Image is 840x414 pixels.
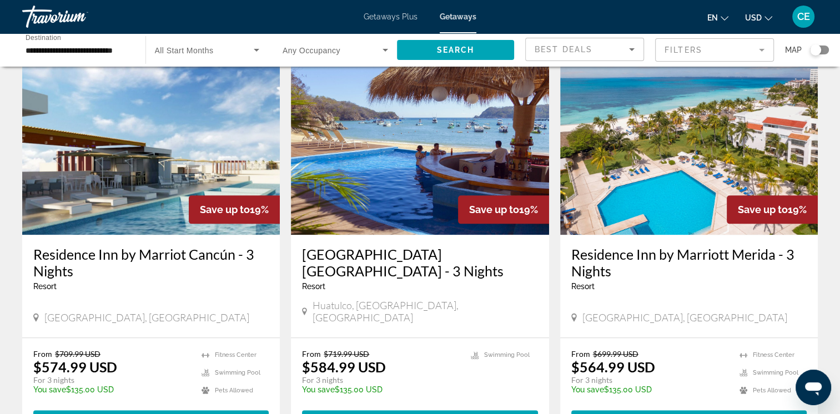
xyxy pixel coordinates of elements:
span: Best Deals [535,45,592,54]
span: From [571,349,590,359]
a: [GEOGRAPHIC_DATA] [GEOGRAPHIC_DATA] - 3 Nights [302,246,537,279]
a: Getaways Plus [364,12,418,21]
span: From [33,349,52,359]
a: Travorium [22,2,133,31]
span: Save up to [738,204,788,215]
a: Residence Inn by Marriott Merida - 3 Nights [571,246,807,279]
iframe: Button to launch messaging window [796,370,831,405]
a: Residence Inn by Marriot Cancún - 3 Nights [33,246,269,279]
span: Any Occupancy [283,46,340,55]
span: Swimming Pool [753,369,798,376]
p: For 3 nights [302,375,459,385]
span: Swimming Pool [215,369,260,376]
button: Change currency [745,9,772,26]
p: $135.00 USD [33,385,190,394]
span: Fitness Center [753,351,794,359]
button: Change language [707,9,728,26]
p: $584.99 USD [302,359,386,375]
span: $699.99 USD [593,349,638,359]
p: $135.00 USD [571,385,728,394]
span: Destination [26,34,61,41]
span: Map [785,42,802,58]
span: You save [571,385,604,394]
p: For 3 nights [33,375,190,385]
p: $564.99 USD [571,359,655,375]
span: Resort [302,282,325,291]
div: 19% [189,195,280,224]
span: Search [436,46,474,54]
span: Save up to [469,204,519,215]
div: 19% [727,195,818,224]
div: 19% [458,195,549,224]
p: $574.99 USD [33,359,117,375]
button: Search [397,40,515,60]
span: Swimming Pool [484,351,530,359]
span: You save [302,385,335,394]
span: CE [797,11,810,22]
span: [GEOGRAPHIC_DATA], [GEOGRAPHIC_DATA] [582,311,787,324]
span: All Start Months [155,46,214,55]
span: Pets Allowed [215,387,253,394]
span: $709.99 USD [55,349,100,359]
span: Pets Allowed [753,387,791,394]
a: Getaways [440,12,476,21]
span: From [302,349,321,359]
span: [GEOGRAPHIC_DATA], [GEOGRAPHIC_DATA] [44,311,249,324]
span: Resort [33,282,57,291]
span: Fitness Center [215,351,256,359]
p: $135.00 USD [302,385,459,394]
img: DS61O01X.jpg [560,57,818,235]
span: Save up to [200,204,250,215]
img: 2475O01X.jpg [291,57,549,235]
span: $719.99 USD [324,349,369,359]
p: For 3 nights [571,375,728,385]
mat-select: Sort by [535,43,635,56]
span: Huatulco, [GEOGRAPHIC_DATA], [GEOGRAPHIC_DATA] [313,299,537,324]
span: You save [33,385,66,394]
span: Resort [571,282,595,291]
button: Filter [655,38,774,62]
span: en [707,13,718,22]
img: DW60E01X.jpg [22,57,280,235]
span: USD [745,13,762,22]
button: User Menu [789,5,818,28]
